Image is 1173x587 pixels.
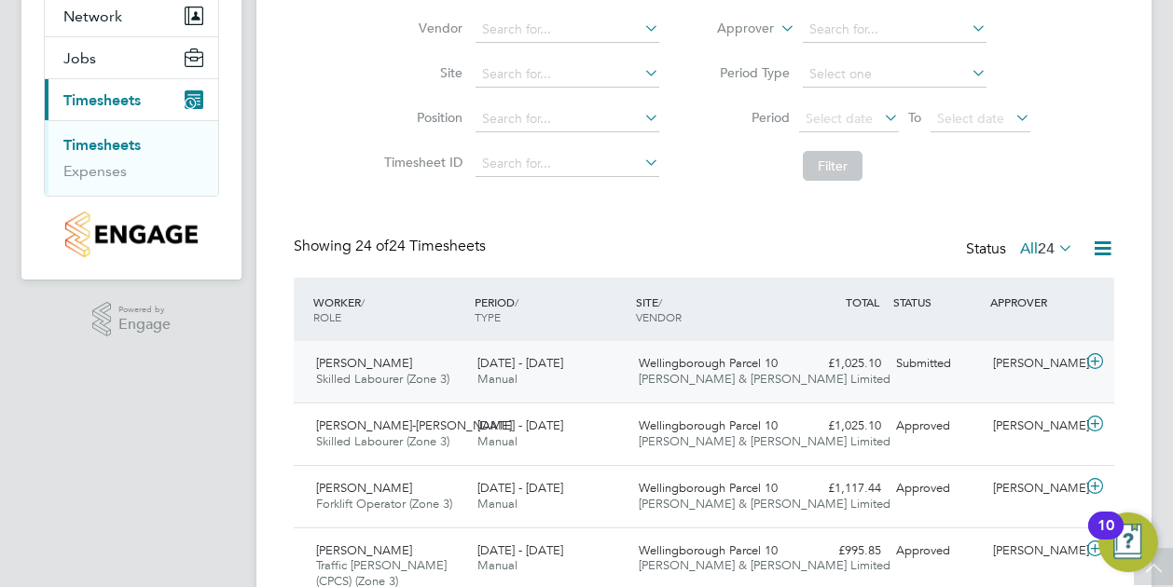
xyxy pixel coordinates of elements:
div: £1,117.44 [792,473,889,504]
input: Search for... [476,61,659,88]
span: [PERSON_NAME] [316,542,412,558]
span: Select date [806,110,873,127]
div: Approved [889,411,986,442]
label: Period [706,109,790,126]
div: 10 [1097,526,1114,550]
div: STATUS [889,285,986,319]
div: PERIOD [470,285,631,334]
div: [PERSON_NAME] [986,411,1083,442]
span: ROLE [313,309,341,324]
span: TOTAL [846,294,879,309]
label: Position [379,109,462,126]
span: Wellingborough Parcel 10 [639,355,778,371]
div: Approved [889,473,986,504]
div: Approved [889,536,986,567]
span: 24 of [355,237,389,255]
a: Go to home page [44,212,219,257]
img: countryside-properties-logo-retina.png [65,212,197,257]
div: Status [966,237,1077,263]
span: Manual [477,433,517,449]
label: All [1020,239,1073,258]
span: TYPE [475,309,501,324]
span: [PERSON_NAME] & [PERSON_NAME] Limited [639,557,890,573]
span: Wellingborough Parcel 10 [639,480,778,496]
span: / [658,294,662,309]
div: £1,025.10 [792,348,889,379]
div: APPROVER [986,285,1083,319]
div: £995.85 [792,536,889,567]
span: 24 Timesheets [355,237,486,255]
button: Jobs [45,37,218,78]
span: Manual [477,496,517,512]
span: Manual [477,557,517,573]
div: WORKER [309,285,470,334]
input: Search for... [803,17,987,43]
button: Filter [803,151,862,181]
div: Showing [294,237,490,256]
span: Manual [477,371,517,387]
span: / [515,294,518,309]
span: To [903,105,927,130]
span: VENDOR [636,309,682,324]
span: / [361,294,365,309]
span: [PERSON_NAME] & [PERSON_NAME] Limited [639,371,890,387]
input: Select one [803,61,987,88]
span: Skilled Labourer (Zone 3) [316,371,449,387]
a: Expenses [63,162,127,180]
span: Skilled Labourer (Zone 3) [316,433,449,449]
input: Search for... [476,17,659,43]
span: [PERSON_NAME] [316,480,412,496]
div: SITE [631,285,793,334]
input: Search for... [476,151,659,177]
label: Period Type [706,64,790,81]
div: [PERSON_NAME] [986,473,1083,504]
span: [PERSON_NAME]-[PERSON_NAME] [316,417,512,433]
span: Engage [118,317,171,333]
a: Timesheets [63,136,141,154]
span: 24 [1038,239,1055,258]
div: [PERSON_NAME] [986,348,1083,379]
a: Powered byEngage [92,302,172,337]
span: Forklift Operator (Zone 3) [316,496,452,512]
button: Open Resource Center, 10 new notifications [1098,512,1158,572]
input: Search for... [476,106,659,132]
span: [DATE] - [DATE] [477,480,563,496]
span: [DATE] - [DATE] [477,355,563,371]
label: Approver [690,20,774,38]
label: Timesheet ID [379,154,462,171]
span: [DATE] - [DATE] [477,417,563,433]
label: Vendor [379,20,462,36]
span: Wellingborough Parcel 10 [639,542,778,558]
span: Network [63,7,122,25]
div: Submitted [889,348,986,379]
button: Timesheets [45,79,218,120]
span: Wellingborough Parcel 10 [639,417,778,433]
span: [PERSON_NAME] & [PERSON_NAME] Limited [639,433,890,449]
label: Site [379,64,462,81]
span: Powered by [118,302,171,318]
div: [PERSON_NAME] [986,536,1083,567]
div: £1,025.10 [792,411,889,442]
span: [PERSON_NAME] [316,355,412,371]
span: Jobs [63,49,96,67]
span: Timesheets [63,91,141,109]
span: [PERSON_NAME] & [PERSON_NAME] Limited [639,496,890,512]
span: [DATE] - [DATE] [477,542,563,558]
div: Timesheets [45,120,218,196]
span: Select date [937,110,1004,127]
